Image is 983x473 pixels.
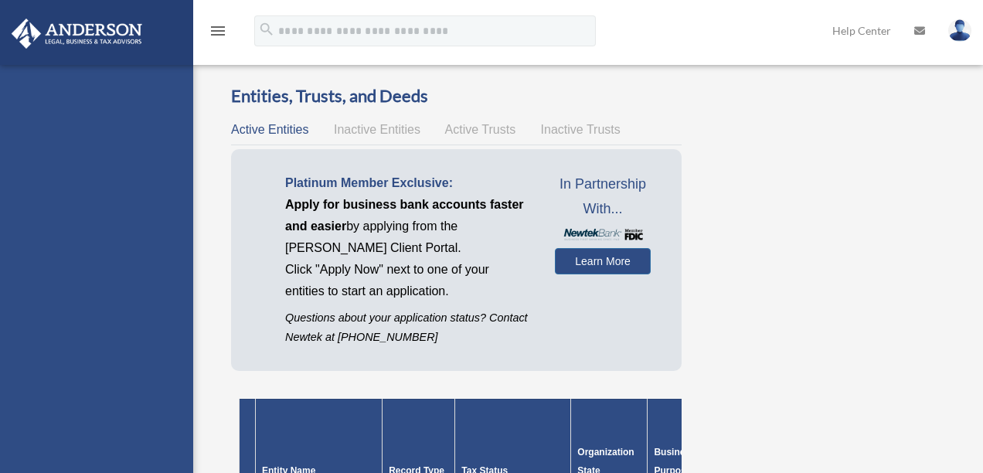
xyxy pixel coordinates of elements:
h3: Entities, Trusts, and Deeds [231,84,682,108]
a: menu [209,27,227,40]
span: Active Entities [231,123,308,136]
span: Inactive Entities [334,123,420,136]
img: Anderson Advisors Platinum Portal [7,19,147,49]
p: by applying from the [PERSON_NAME] Client Portal. [285,194,532,259]
i: menu [209,22,227,40]
span: Active Trusts [445,123,516,136]
p: Platinum Member Exclusive: [285,172,532,194]
span: Inactive Trusts [541,123,621,136]
p: Questions about your application status? Contact Newtek at [PHONE_NUMBER] [285,308,532,347]
span: In Partnership With... [555,172,651,221]
i: search [258,21,275,38]
p: Click "Apply Now" next to one of your entities to start an application. [285,259,532,302]
img: User Pic [948,19,971,42]
a: Learn More [555,248,651,274]
span: Apply for business bank accounts faster and easier [285,198,524,233]
img: NewtekBankLogoSM.png [563,229,644,240]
